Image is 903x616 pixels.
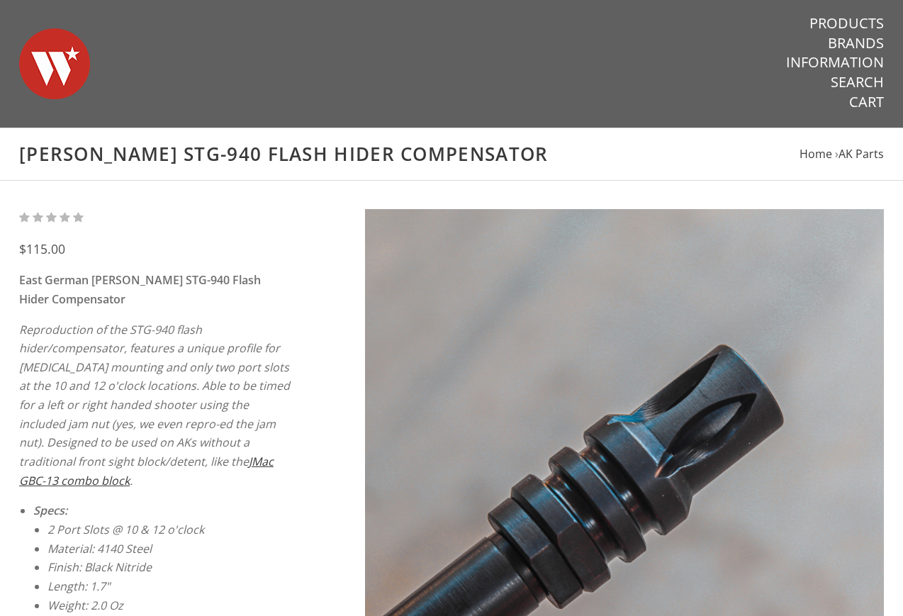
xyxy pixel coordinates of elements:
[19,435,274,488] em: . Designed to be used on AKs without a traditional front sight block/detent, like the .
[835,145,884,164] li: ›
[849,93,884,111] a: Cart
[831,73,884,91] a: Search
[838,146,884,162] a: AK Parts
[19,322,290,451] em: Reproduction of the STG-940 flash hider/compensator, features a unique profile for [MEDICAL_DATA]...
[19,240,65,257] span: $115.00
[47,541,152,556] em: Material: 4140 Steel
[19,272,261,307] strong: East German [PERSON_NAME] STG-940 Flash Hider Compensator
[828,34,884,52] a: Brands
[47,559,152,575] em: Finish: Black Nitride
[19,454,274,488] a: JMac GBC-13 combo block
[47,522,204,537] em: 2 Port Slots @ 10 & 12 o'clock
[809,14,884,33] a: Products
[786,53,884,72] a: Information
[19,14,90,113] img: Warsaw Wood Co.
[19,142,884,166] h1: [PERSON_NAME] STG-940 Flash Hider Compensator
[33,503,67,518] em: Specs:
[47,598,123,613] em: Weight: 2.0 Oz
[800,146,832,162] a: Home
[47,578,110,594] em: Length: 1.7"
